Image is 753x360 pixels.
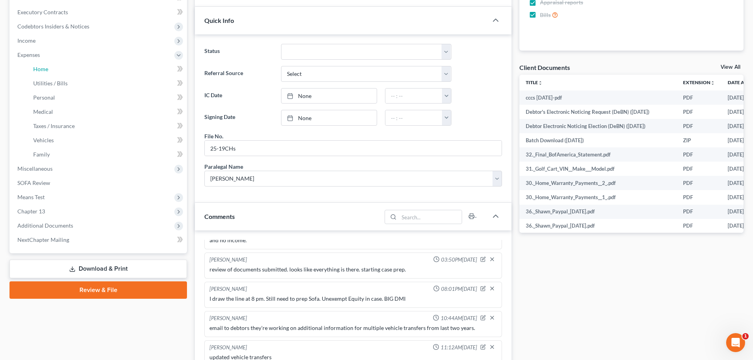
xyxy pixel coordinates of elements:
[200,88,277,104] label: IC Date
[742,333,749,339] span: 1
[519,190,677,204] td: 30._Home_Warranty_Payments__1_.pdf
[17,208,45,215] span: Chapter 13
[204,213,235,220] span: Comments
[519,105,677,119] td: Debtor's Electronic Noticing Request (DeBN) ([DATE])
[17,37,36,44] span: Income
[385,89,442,104] input: -- : --
[209,256,247,264] div: [PERSON_NAME]
[721,64,740,70] a: View All
[519,162,677,176] td: 31._Golf_Cart_VIN__Make___Model.pdf
[441,344,477,351] span: 11:12AM[DATE]
[677,176,721,190] td: PDF
[281,110,377,125] a: None
[677,133,721,147] td: ZIP
[441,285,477,293] span: 08:01PM[DATE]
[209,295,497,303] div: I draw the line at 8 pm. Still need to prep Sofa. Unexempt Equity in case. BIG DMI
[209,324,497,332] div: email to debtors they're working on additional information for multiple vehicle transfers from la...
[281,89,377,104] a: None
[27,105,187,119] a: Medical
[204,17,234,24] span: Quick Info
[209,285,247,293] div: [PERSON_NAME]
[17,222,73,229] span: Additional Documents
[27,76,187,90] a: Utilities / Bills
[710,81,715,85] i: unfold_more
[11,233,187,247] a: NextChapter Mailing
[519,176,677,190] td: 30._Home_Warranty_Payments__2_.pdf
[677,119,721,133] td: PDF
[677,190,721,204] td: PDF
[33,108,53,115] span: Medical
[204,162,243,171] div: Paralegal Name
[33,80,68,87] span: Utilities / Bills
[519,205,677,219] td: 36._Shawn_Paypal_[DATE].pdf
[33,137,54,143] span: Vehicles
[27,147,187,162] a: Family
[33,94,55,101] span: Personal
[205,141,502,156] input: --
[677,162,721,176] td: PDF
[27,90,187,105] a: Personal
[538,81,543,85] i: unfold_more
[399,210,462,224] input: Search...
[11,5,187,19] a: Executory Contracts
[17,236,69,243] span: NextChapter Mailing
[519,133,677,147] td: Batch Download ([DATE])
[441,256,477,264] span: 03:50PM[DATE]
[17,23,89,30] span: Codebtors Insiders & Notices
[27,62,187,76] a: Home
[441,315,477,322] span: 10:44AM[DATE]
[519,90,677,105] td: cccs [DATE]-pdf
[726,333,745,352] iframe: Intercom live chat
[17,179,50,186] span: SOFA Review
[677,90,721,105] td: PDF
[519,63,570,72] div: Client Documents
[519,119,677,133] td: Debtor Electronic Noticing Election (DeBN) ([DATE])
[209,315,247,322] div: [PERSON_NAME]
[200,110,277,126] label: Signing Date
[540,11,551,19] span: Bills
[11,176,187,190] a: SOFA Review
[33,151,50,158] span: Family
[17,165,53,172] span: Miscellaneous
[27,119,187,133] a: Taxes / Insurance
[526,79,543,85] a: Titleunfold_more
[17,51,40,58] span: Expenses
[519,219,677,233] td: 36._Shawn_Paypal_[DATE].pdf
[683,79,715,85] a: Extensionunfold_more
[677,147,721,162] td: PDF
[9,260,187,278] a: Download & Print
[9,281,187,299] a: Review & File
[200,44,277,60] label: Status
[209,344,247,352] div: [PERSON_NAME]
[27,133,187,147] a: Vehicles
[200,66,277,82] label: Referral Source
[519,147,677,162] td: 32._Final_BofAmerica_Statement.pdf
[204,132,223,140] div: File No.
[33,123,75,129] span: Taxes / Insurance
[677,205,721,219] td: PDF
[209,266,497,273] div: review of documents submitted. looks like everything is there. starting case prep.
[677,105,721,119] td: PDF
[17,9,68,15] span: Executory Contracts
[17,194,45,200] span: Means Test
[385,110,442,125] input: -- : --
[677,219,721,233] td: PDF
[33,66,48,72] span: Home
